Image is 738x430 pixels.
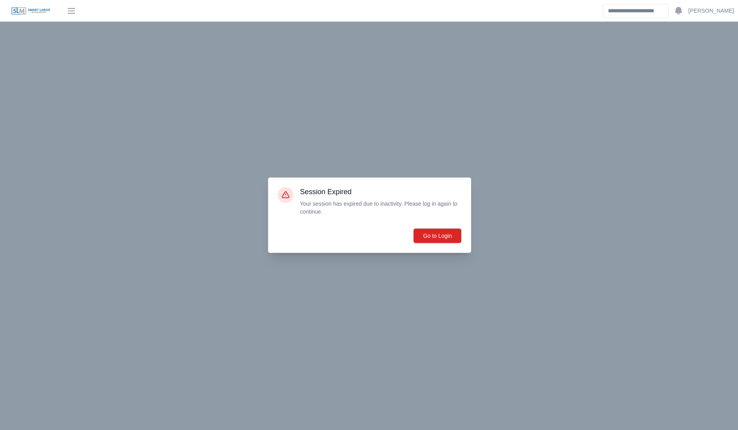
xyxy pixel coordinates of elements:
[603,4,669,18] input: Search
[11,7,51,15] img: SLM Logo
[300,200,462,216] p: Your session has expired due to inactivity. Please log in again to continue.
[413,228,462,243] button: Go to Login
[688,7,734,15] a: [PERSON_NAME]
[300,187,462,197] h3: Session Expired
